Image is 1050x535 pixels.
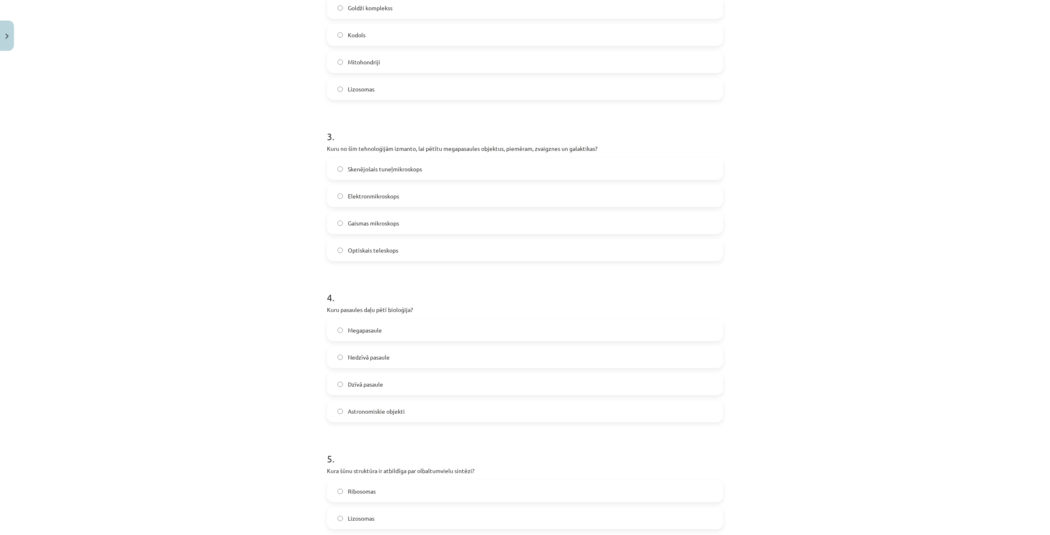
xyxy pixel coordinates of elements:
[338,409,343,414] input: Astronomiskie objekti
[327,116,723,142] h1: 3 .
[348,165,422,173] span: Skenējošais tuneļmikroskops
[348,407,405,416] span: Astronomiskie objekti
[338,194,343,199] input: Elektronmikroskops
[348,219,399,228] span: Gaismas mikroskops
[338,382,343,387] input: Dzīvā pasaule
[338,221,343,226] input: Gaismas mikroskops
[5,34,9,39] img: icon-close-lesson-0947bae3869378f0d4975bcd49f059093ad1ed9edebbc8119c70593378902aed.svg
[327,439,723,464] h1: 5 .
[327,278,723,303] h1: 4 .
[327,467,723,475] p: Kura šūnu struktūra ir atbildīga par olbaltumvielu sintēzi?
[338,87,343,92] input: Lizosomas
[338,248,343,253] input: Optiskais teleskops
[338,355,343,360] input: Nedzīvā pasaule
[348,58,380,66] span: Mitohondriji
[338,166,343,172] input: Skenējošais tuneļmikroskops
[338,328,343,333] input: Megapasaule
[327,144,723,153] p: Kuru no šīm tehnoloģijām izmanto, lai pētītu megapasaules objektus, piemēram, zvaigznes un galakt...
[348,246,398,255] span: Optiskais teleskops
[338,59,343,65] input: Mitohondriji
[348,192,399,200] span: Elektronmikroskops
[338,32,343,38] input: Kodols
[338,516,343,521] input: Lizosomas
[348,487,376,496] span: Ribosomas
[348,4,393,12] span: Goldži komplekss
[348,514,374,523] span: Lizosomas
[338,489,343,494] input: Ribosomas
[348,353,390,362] span: Nedzīvā pasaule
[348,326,382,335] span: Megapasaule
[327,305,723,314] p: Kuru pasaules daļu pētī bioloģija?
[338,5,343,11] input: Goldži komplekss
[348,85,374,93] span: Lizosomas
[348,380,383,389] span: Dzīvā pasaule
[348,31,365,39] span: Kodols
